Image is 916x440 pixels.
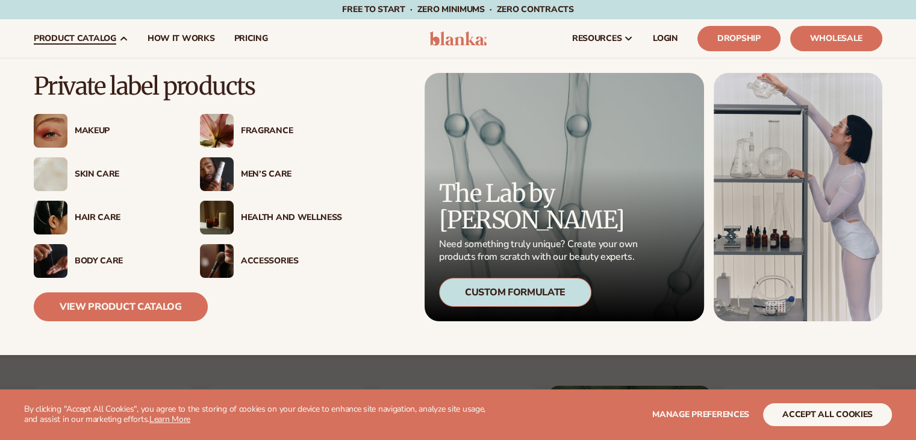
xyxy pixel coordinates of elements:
a: Microscopic product formula. The Lab by [PERSON_NAME] Need something truly unique? Create your ow... [425,73,704,321]
a: pricing [224,19,277,58]
a: Male hand applying moisturizer. Body Care [34,244,176,278]
a: How It Works [138,19,225,58]
a: Learn More [149,413,190,425]
div: Body Care [75,256,176,266]
img: Male holding moisturizer bottle. [200,157,234,191]
p: The Lab by [PERSON_NAME] [439,180,641,233]
img: Female with glitter eye makeup. [34,114,67,148]
img: Male hand applying moisturizer. [34,244,67,278]
a: Dropship [697,26,780,51]
p: Private label products [34,73,342,99]
a: Candles and incense on table. Health And Wellness [200,201,342,234]
img: Female hair pulled back with clips. [34,201,67,234]
a: Female with makeup brush. Accessories [200,244,342,278]
a: resources [562,19,643,58]
a: Cream moisturizer swatch. Skin Care [34,157,176,191]
a: Female hair pulled back with clips. Hair Care [34,201,176,234]
span: LOGIN [653,34,678,43]
img: Female with makeup brush. [200,244,234,278]
button: Manage preferences [652,403,749,426]
div: Men’s Care [241,169,342,180]
button: accept all cookies [763,403,892,426]
div: Accessories [241,256,342,266]
div: Skin Care [75,169,176,180]
span: pricing [234,34,267,43]
a: LOGIN [643,19,688,58]
span: product catalog [34,34,116,43]
div: Hair Care [75,213,176,223]
div: Fragrance [241,126,342,136]
a: product catalog [24,19,138,58]
span: Manage preferences [652,409,749,420]
a: Male holding moisturizer bottle. Men’s Care [200,157,342,191]
span: resources [572,34,622,43]
span: How It Works [148,34,215,43]
img: logo [429,31,487,46]
img: Cream moisturizer swatch. [34,157,67,191]
img: Pink blooming flower. [200,114,234,148]
a: Wholesale [790,26,882,51]
a: Female with glitter eye makeup. Makeup [34,114,176,148]
div: Custom Formulate [439,278,591,307]
span: Free to start · ZERO minimums · ZERO contracts [342,4,573,15]
p: By clicking "Accept All Cookies", you agree to the storing of cookies on your device to enhance s... [24,404,499,425]
a: Pink blooming flower. Fragrance [200,114,342,148]
img: Candles and incense on table. [200,201,234,234]
p: Need something truly unique? Create your own products from scratch with our beauty experts. [439,238,641,263]
div: Health And Wellness [241,213,342,223]
img: Female in lab with equipment. [714,73,882,321]
div: Makeup [75,126,176,136]
a: View Product Catalog [34,292,208,321]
